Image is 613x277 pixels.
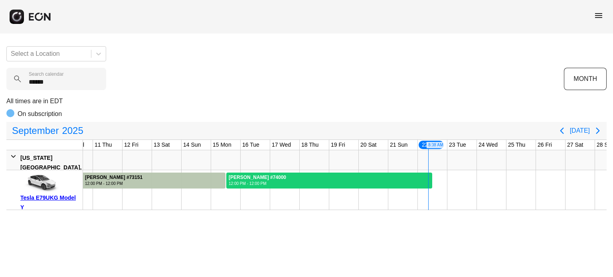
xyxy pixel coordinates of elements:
div: 23 Tue [447,140,468,150]
div: 14 Sun [182,140,202,150]
div: 11 Thu [93,140,113,150]
span: 2025 [60,123,85,139]
div: 22 Mon [418,140,445,150]
div: 17 Wed [270,140,293,150]
label: Search calendar [29,71,63,77]
div: [US_STATE][GEOGRAPHIC_DATA], [GEOGRAPHIC_DATA] [20,153,81,182]
div: 12 Fri [123,140,140,150]
div: 12:00 PM - 12:00 PM [85,181,142,187]
div: [PERSON_NAME] #74000 [229,175,286,181]
div: 15 Mon [211,140,233,150]
div: 19 Fri [329,140,347,150]
button: [DATE] [570,124,590,138]
div: 20 Sat [359,140,378,150]
button: Previous page [554,123,570,139]
button: Next page [590,123,606,139]
div: 26 Fri [536,140,554,150]
div: 18 Thu [300,140,320,150]
div: 13 Sat [152,140,171,150]
div: 12:00 PM - 12:00 PM [229,181,286,187]
button: September2025 [7,123,88,139]
div: 24 Wed [477,140,499,150]
p: All times are in EDT [6,96,607,106]
div: 16 Tue [241,140,261,150]
div: 21 Sun [388,140,409,150]
div: [PERSON_NAME] #73151 [85,175,142,181]
span: September [10,123,60,139]
button: MONTH [564,68,607,90]
div: 27 Sat [566,140,585,150]
div: Tesla E79UKG Model Y [20,193,80,212]
p: On subscription [18,109,62,119]
div: Rented for 7 days by Gopal Yadav Current status is completed [19,170,226,189]
div: Rented for 7 days by Gopal Yadav Current status is rental [226,170,433,189]
span: menu [594,11,603,20]
div: 25 Thu [506,140,527,150]
img: car [20,173,60,193]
